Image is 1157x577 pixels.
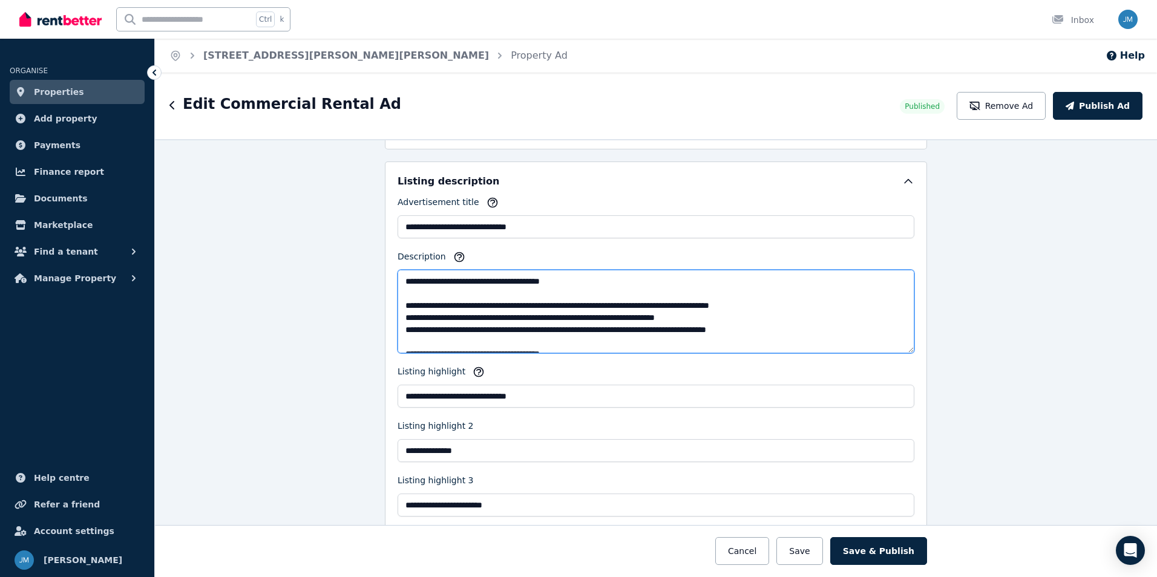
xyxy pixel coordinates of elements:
[715,537,769,565] button: Cancel
[398,174,499,189] h5: Listing description
[10,213,145,237] a: Marketplace
[1118,10,1138,29] img: Jo Macaione
[34,111,97,126] span: Add property
[10,519,145,543] a: Account settings
[34,524,114,538] span: Account settings
[155,39,582,73] nav: Breadcrumb
[10,133,145,157] a: Payments
[511,50,568,61] a: Property Ad
[34,471,90,485] span: Help centre
[1052,14,1094,26] div: Inbox
[830,537,927,565] button: Save & Publish
[183,94,401,114] h1: Edit Commercial Rental Ad
[10,492,145,517] a: Refer a friend
[34,218,93,232] span: Marketplace
[256,11,275,27] span: Ctrl
[34,191,88,206] span: Documents
[1106,48,1145,63] button: Help
[398,474,473,491] label: Listing highlight 3
[10,67,48,75] span: ORGANISE
[10,266,145,290] button: Manage Property
[398,250,446,267] label: Description
[1116,536,1145,565] div: Open Intercom Messenger
[34,271,116,285] span: Manage Property
[34,497,100,512] span: Refer a friend
[398,420,473,437] label: Listing highlight 2
[19,10,102,28] img: RentBetter
[957,92,1046,120] button: Remove Ad
[10,240,145,264] button: Find a tenant
[776,537,822,565] button: Save
[280,15,284,24] span: k
[398,365,465,382] label: Listing highlight
[34,138,80,152] span: Payments
[10,80,145,104] a: Properties
[34,165,104,179] span: Finance report
[398,196,479,213] label: Advertisement title
[34,85,84,99] span: Properties
[34,244,98,259] span: Find a tenant
[15,550,34,570] img: Jo Macaione
[10,466,145,490] a: Help centre
[10,186,145,210] a: Documents
[10,106,145,131] a: Add property
[10,160,145,184] a: Finance report
[905,102,940,111] span: Published
[1053,92,1142,120] button: Publish Ad
[203,50,489,61] a: [STREET_ADDRESS][PERSON_NAME][PERSON_NAME]
[44,553,122,567] span: [PERSON_NAME]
